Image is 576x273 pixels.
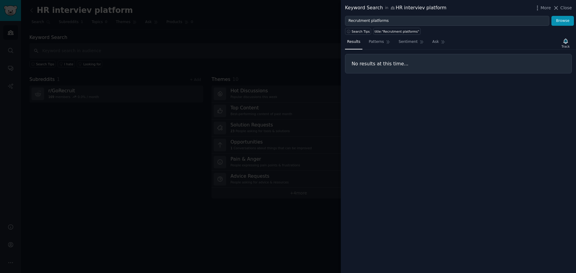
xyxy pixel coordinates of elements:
[352,61,565,67] h3: No results at this time...
[560,5,572,11] span: Close
[399,39,418,45] span: Sentiment
[385,5,388,11] span: in
[559,37,572,49] button: Track
[373,28,421,35] a: title:"Recrutment platforms"
[562,44,570,49] div: Track
[375,29,419,34] div: title:"Recrutment platforms"
[553,5,572,11] button: Close
[352,29,370,34] span: Search Tips
[551,16,574,26] button: Browse
[369,39,384,45] span: Patterns
[541,5,551,11] span: More
[367,37,392,49] a: Patterns
[430,37,447,49] a: Ask
[345,37,362,49] a: Results
[345,16,549,26] input: Try a keyword related to your business
[432,39,439,45] span: Ask
[345,4,446,12] div: Keyword Search HR interviev platform
[397,37,426,49] a: Sentiment
[347,39,360,45] span: Results
[534,5,551,11] button: More
[345,28,371,35] button: Search Tips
